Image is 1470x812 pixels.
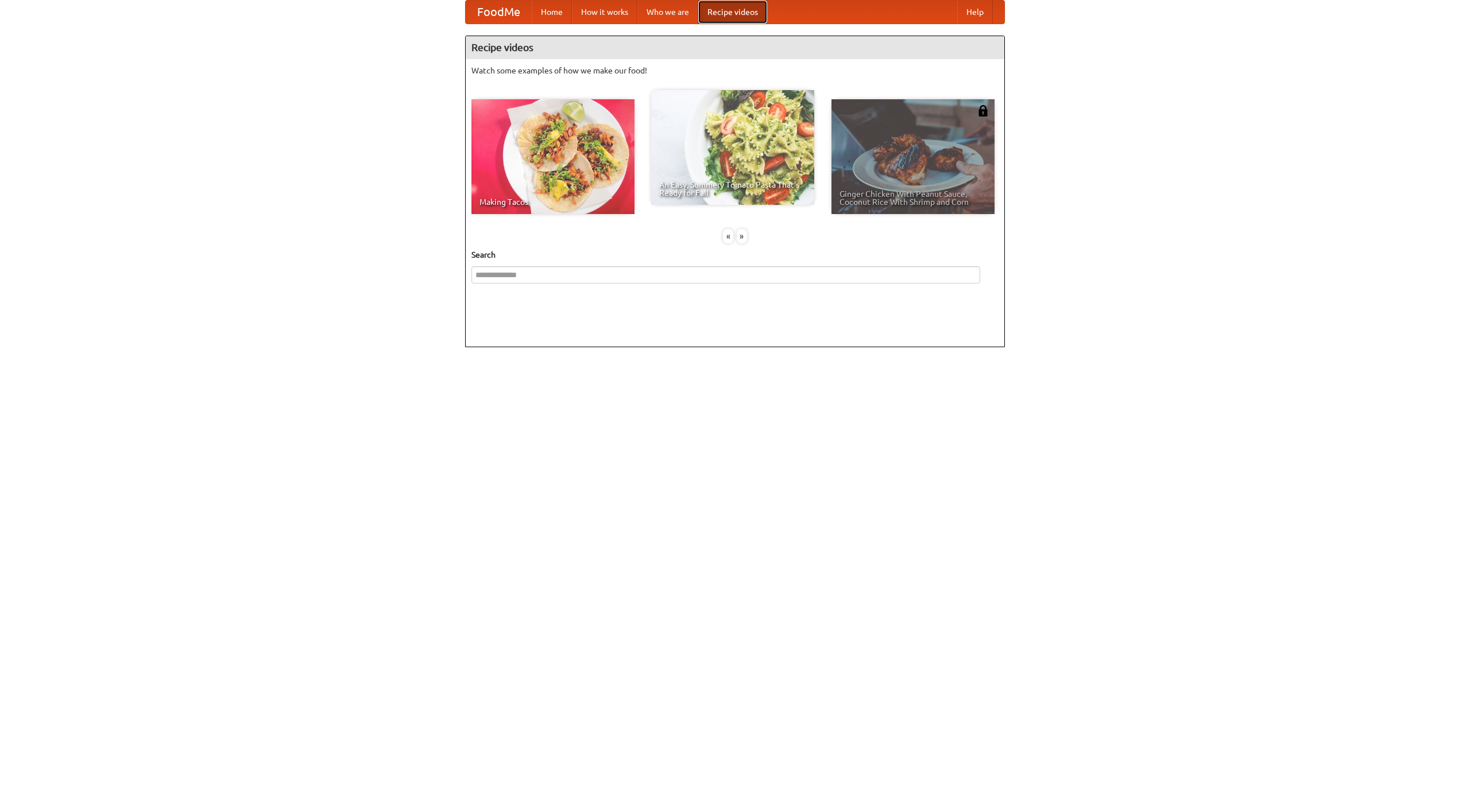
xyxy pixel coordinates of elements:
div: « [723,229,733,243]
span: Making Tacos [479,198,626,206]
a: How it works [572,1,637,24]
a: Who we are [637,1,698,24]
a: Help [957,1,993,24]
img: 483408.png [977,105,989,116]
a: An Easy, Summery Tomato Pasta That's Ready for Fall [651,90,814,205]
a: FoodMe [466,1,532,24]
a: Recipe videos [698,1,767,24]
h4: Recipe videos [466,36,1004,59]
a: Home [532,1,572,24]
p: Watch some examples of how we make our food! [471,65,999,76]
h5: Search [471,249,999,261]
a: Making Tacos [471,99,635,214]
div: » [737,229,747,243]
span: An Easy, Summery Tomato Pasta That's Ready for Fall [659,181,806,197]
